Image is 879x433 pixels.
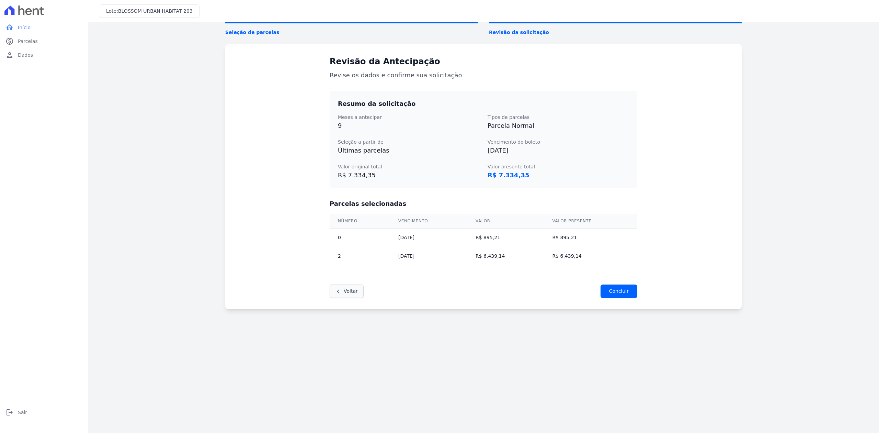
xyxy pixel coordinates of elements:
[467,229,544,247] td: R$ 895,21
[225,22,742,36] nav: Progress
[467,247,544,266] td: R$ 6.439,14
[390,247,467,266] td: [DATE]
[338,163,479,170] dt: Valor original total
[330,247,390,266] td: 2
[488,163,629,170] dt: Valor presente total
[488,170,629,180] dd: R$ 7.334,35
[338,146,479,155] dd: Últimas parcelas
[390,214,467,229] th: Vencimento
[18,409,27,416] span: Sair
[544,229,637,247] td: R$ 895,21
[544,247,637,266] td: R$ 6.439,14
[330,285,364,298] a: Voltar
[3,48,85,62] a: personDados
[330,214,390,229] th: Número
[5,51,14,59] i: person
[390,229,467,247] td: [DATE]
[544,214,637,229] th: Valor presente
[330,229,390,247] td: 0
[3,21,85,34] a: homeInício
[330,55,637,68] h1: Revisão da Antecipação
[5,37,14,45] i: paid
[106,8,193,15] h3: Lote:
[488,114,629,121] dt: Tipos de parcelas
[18,24,31,31] span: Início
[601,285,637,298] input: Concluir
[18,38,38,45] span: Parcelas
[5,408,14,417] i: logout
[338,138,479,146] dt: Seleção a partir de
[338,170,479,180] dd: R$ 7.334,35
[18,52,33,58] span: Dados
[338,99,629,108] h3: Resumo da solicitação
[488,146,629,155] dd: [DATE]
[118,8,193,14] span: BLOSSOM URBAN HABITAT 203
[338,121,479,130] dd: 9
[330,70,637,80] h2: Revise os dados e confirme sua solicitação
[330,199,637,208] h3: Parcelas selecionadas
[467,214,544,229] th: Valor
[5,23,14,32] i: home
[488,138,629,146] dt: Vencimento do boleto
[488,121,629,130] dd: Parcela Normal
[3,406,85,419] a: logoutSair
[3,34,85,48] a: paidParcelas
[338,114,479,121] dt: Meses a antecipar
[225,29,478,36] span: Seleção de parcelas
[489,29,742,36] span: Revisão da solicitação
